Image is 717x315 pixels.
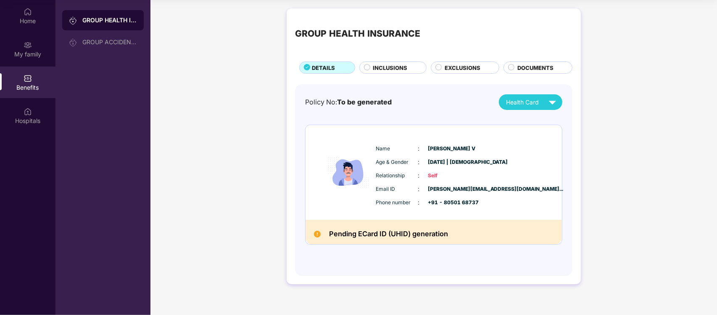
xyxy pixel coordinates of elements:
span: EXCLUSIONS [445,64,480,72]
div: GROUP HEALTH INSURANCE [295,27,420,41]
img: svg+xml;base64,PHN2ZyB3aWR0aD0iMjAiIGhlaWdodD0iMjAiIHZpZXdCb3g9IjAgMCAyMCAyMCIgZmlsbD0ibm9uZSIgeG... [24,41,32,49]
img: svg+xml;base64,PHN2ZyBpZD0iSG9tZSIgeG1sbnM9Imh0dHA6Ly93d3cudzMub3JnLzIwMDAvc3ZnIiB3aWR0aD0iMjAiIG... [24,8,32,16]
span: [PERSON_NAME][EMAIL_ADDRESS][DOMAIN_NAME]... [428,185,470,193]
span: Phone number [376,199,418,207]
span: Health Card [506,98,539,107]
span: Email ID [376,185,418,193]
img: svg+xml;base64,PHN2ZyBpZD0iQmVuZWZpdHMiIHhtbG5zPSJodHRwOi8vd3d3LnczLm9yZy8yMDAwL3N2ZyIgd2lkdGg9Ij... [24,74,32,83]
img: svg+xml;base64,PHN2ZyB4bWxucz0iaHR0cDovL3d3dy53My5vcmcvMjAwMC9zdmciIHZpZXdCb3g9IjAgMCAyNCAyNCIgd2... [545,95,560,109]
span: : [418,184,419,194]
span: : [418,157,419,167]
span: [PERSON_NAME] V [428,145,470,153]
span: [DATE] | [DEMOGRAPHIC_DATA] [428,158,470,166]
span: : [418,144,419,153]
span: Age & Gender [376,158,418,166]
span: +91 - 80501 68737 [428,199,470,207]
div: GROUP HEALTH INSURANCE [82,16,137,24]
button: Health Card [499,94,562,110]
span: : [418,198,419,207]
span: : [418,171,419,180]
img: Pending [314,231,321,238]
span: DETAILS [312,64,335,72]
img: icon [323,133,374,211]
h2: Pending ECard ID (UHID) generation [329,228,448,240]
span: Relationship [376,172,418,180]
span: Name [376,145,418,153]
img: svg+xml;base64,PHN2ZyB3aWR0aD0iMjAiIGhlaWdodD0iMjAiIHZpZXdCb3g9IjAgMCAyMCAyMCIgZmlsbD0ibm9uZSIgeG... [69,16,77,25]
div: GROUP ACCIDENTAL INSURANCE [82,39,137,45]
img: svg+xml;base64,PHN2ZyBpZD0iSG9zcGl0YWxzIiB4bWxucz0iaHR0cDovL3d3dy53My5vcmcvMjAwMC9zdmciIHdpZHRoPS... [24,107,32,116]
img: svg+xml;base64,PHN2ZyB3aWR0aD0iMjAiIGhlaWdodD0iMjAiIHZpZXdCb3g9IjAgMCAyMCAyMCIgZmlsbD0ibm9uZSIgeG... [69,38,77,47]
span: To be generated [337,98,392,106]
span: Self [428,172,470,180]
div: Policy No: [305,97,392,107]
span: DOCUMENTS [517,64,554,72]
span: INCLUSIONS [373,64,408,72]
